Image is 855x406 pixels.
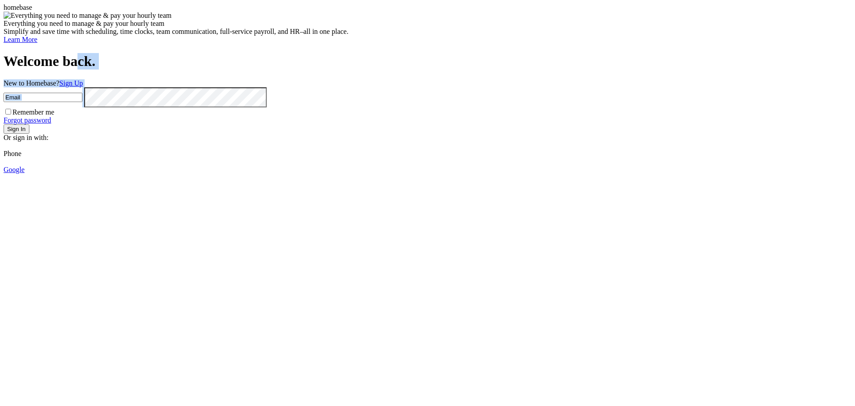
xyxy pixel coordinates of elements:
[4,28,851,36] div: Simplify and save time with scheduling, time clocks, team communication, full-service payroll, an...
[4,116,51,124] a: Forgot password
[4,79,851,87] div: New to Homebase?
[59,79,83,87] a: Sign Up
[4,134,851,142] div: Or sign in with:
[4,36,37,43] a: Learn More
[4,93,82,102] input: Email
[4,166,24,173] a: Google
[4,108,54,116] label: Remember me
[4,124,29,134] button: Sign In
[4,4,851,12] div: homebase
[4,20,851,28] div: Everything you need to manage & pay your hourly team
[4,53,851,70] h1: Welcome back.
[4,12,171,20] img: Everything you need to manage & pay your hourly team
[4,150,21,157] span: Phone
[5,109,11,115] input: Remember me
